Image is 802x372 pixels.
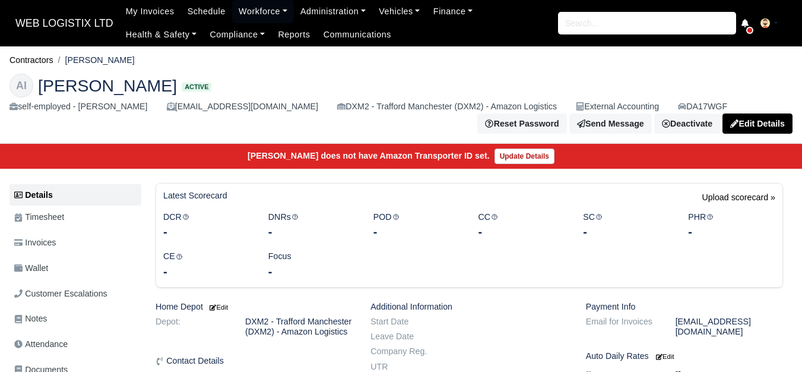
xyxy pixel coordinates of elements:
div: - [688,223,775,240]
a: Edit [654,351,674,361]
a: Upload scorecard » [702,191,775,210]
dd: [EMAIL_ADDRESS][DOMAIN_NAME] [667,317,792,337]
div: - [163,223,251,240]
span: Timesheet [14,210,64,224]
div: DNRs [259,210,364,241]
div: External Accounting [576,100,659,114]
div: - [478,223,565,240]
div: AI [9,74,33,97]
span: Wallet [14,261,48,275]
span: Active [182,83,211,92]
div: Focus [259,250,364,280]
a: Send Message [569,114,652,134]
dt: UTR [362,362,451,372]
a: Edit [208,302,228,311]
input: Search... [558,12,736,34]
dt: Start Date [362,317,451,327]
a: Compliance [203,23,271,46]
dt: Email for Invoices [577,317,667,337]
a: Details [9,184,141,206]
span: WEB LOGISTIX LTD [9,11,119,35]
div: DXM2 - Trafford Manchester (DXM2) - Amazon Logistics [337,100,557,114]
a: Customer Escalations [9,282,141,305]
a: Communications [317,23,398,46]
div: - [373,223,461,240]
a: Attendance [9,333,141,356]
a: Timesheet [9,206,141,229]
span: Customer Escalations [14,287,107,301]
div: CC [469,210,574,241]
li: [PERSON_NAME] [53,53,135,67]
a: Contractors [9,55,53,65]
div: PHR [679,210,784,241]
div: Ali Irshad [1,64,801,144]
a: DA17WGF [678,100,727,114]
span: Attendance [14,338,68,351]
a: Deactivate [654,114,720,134]
h6: Auto Daily Rates [586,351,783,361]
div: - [268,263,356,280]
dt: Company Reg. [362,346,451,357]
small: Edit [656,353,674,360]
h6: Contact Details [156,356,353,366]
a: WEB LOGISTIX LTD [9,12,119,35]
h6: Home Depot [156,302,353,312]
dt: Depot: [147,317,236,337]
span: [PERSON_NAME] [38,77,177,94]
div: DCR [154,210,259,241]
div: self-employed - [PERSON_NAME] [9,100,148,114]
div: POD [364,210,470,241]
a: Notes [9,307,141,330]
dt: Leave Date [362,332,451,342]
button: Reset Password [477,114,566,134]
div: - [583,223,670,240]
h6: Payment Info [586,302,783,312]
h6: Latest Scorecard [163,191,227,201]
span: Notes [14,312,47,326]
a: Invoices [9,231,141,254]
small: Edit [208,304,228,311]
div: [EMAIL_ADDRESS][DOMAIN_NAME] [167,100,318,114]
a: Edit Details [722,114,793,134]
div: SC [574,210,679,241]
a: Health & Safety [119,23,204,46]
h6: Additional Information [370,302,568,312]
a: Wallet [9,257,141,280]
div: CE [154,250,259,280]
dd: DXM2 - Trafford Manchester (DXM2) - Amazon Logistics [236,317,362,337]
a: Reports [271,23,316,46]
span: Invoices [14,236,56,250]
div: - [163,263,251,280]
div: - [268,223,356,240]
a: Update Details [494,149,554,164]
